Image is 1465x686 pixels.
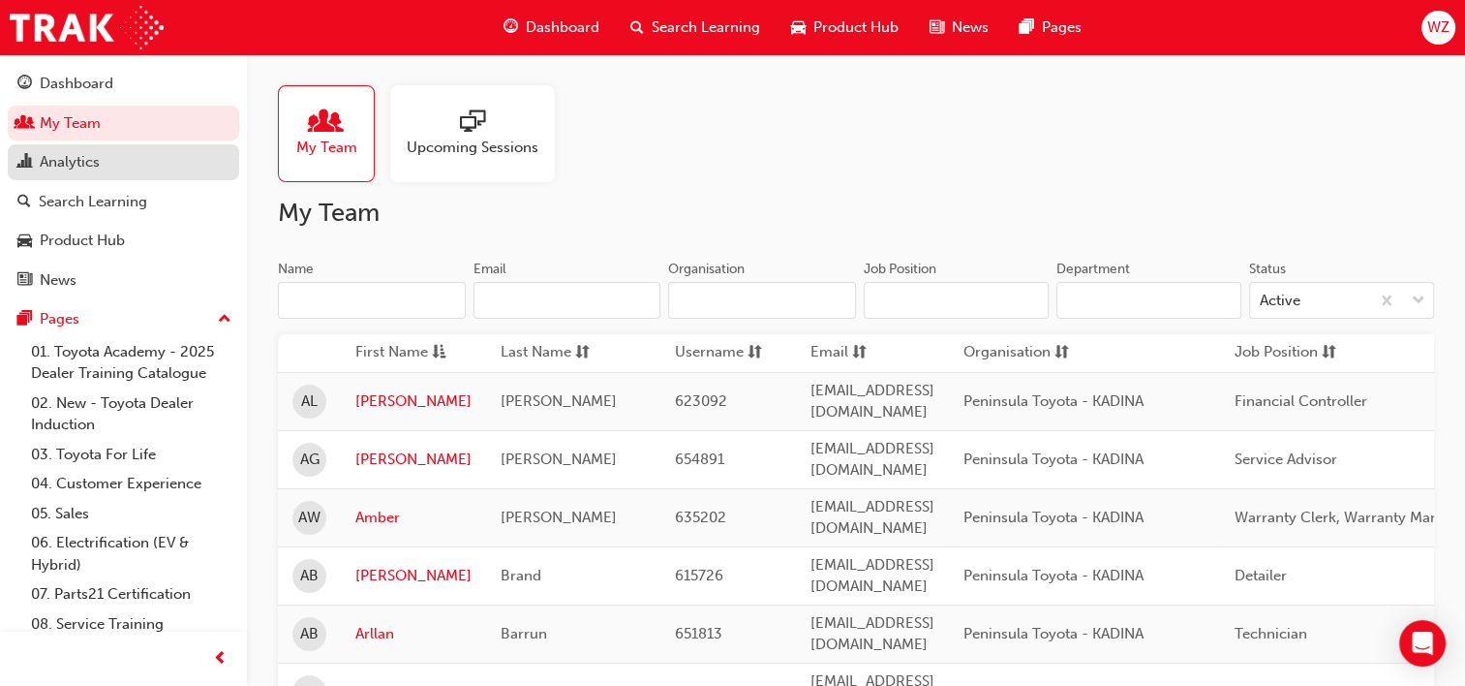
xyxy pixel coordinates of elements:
[23,609,239,639] a: 08. Service Training
[8,106,239,141] a: My Team
[810,341,848,365] span: Email
[355,390,472,413] a: [PERSON_NAME]
[810,382,934,421] span: [EMAIL_ADDRESS][DOMAIN_NAME]
[501,392,617,410] span: [PERSON_NAME]
[675,567,723,584] span: 615726
[1260,290,1300,312] div: Active
[473,260,506,279] div: Email
[300,623,319,645] span: AB
[460,109,485,137] span: sessionType_ONLINE_URL-icon
[952,16,989,39] span: News
[963,509,1144,526] span: Peninsula Toyota - KADINA
[1004,8,1097,47] a: pages-iconPages
[355,341,462,365] button: First Nameasc-icon
[17,311,32,328] span: pages-icon
[930,16,944,40] span: news-icon
[526,16,599,39] span: Dashboard
[791,16,806,40] span: car-icon
[23,469,239,499] a: 04. Customer Experience
[23,579,239,609] a: 07. Parts21 Certification
[1322,341,1336,365] span: sorting-icon
[501,341,571,365] span: Last Name
[501,341,607,365] button: Last Namesorting-icon
[278,198,1434,229] h2: My Team
[40,269,76,292] div: News
[810,341,917,365] button: Emailsorting-icon
[10,6,164,49] a: Trak
[8,184,239,220] a: Search Learning
[1421,11,1455,45] button: WZ
[630,16,644,40] span: search-icon
[8,62,239,301] button: DashboardMy TeamAnalyticsSearch LearningProduct HubNews
[675,509,726,526] span: 635202
[8,301,239,337] button: Pages
[748,341,762,365] span: sorting-icon
[963,625,1144,642] span: Peninsula Toyota - KADINA
[1249,260,1286,279] div: Status
[40,73,113,95] div: Dashboard
[501,625,547,642] span: Barrun
[40,308,79,330] div: Pages
[1020,16,1034,40] span: pages-icon
[355,507,472,529] a: Amber
[1399,620,1446,667] div: Open Intercom Messenger
[1412,289,1425,314] span: down-icon
[1235,625,1307,642] span: Technician
[355,565,472,587] a: [PERSON_NAME]
[301,390,318,413] span: AL
[23,499,239,529] a: 05. Sales
[8,263,239,298] a: News
[914,8,1004,47] a: news-iconNews
[213,647,228,671] span: prev-icon
[23,337,239,389] a: 01. Toyota Academy - 2025 Dealer Training Catalogue
[40,230,125,252] div: Product Hub
[17,154,32,171] span: chart-icon
[300,565,319,587] span: AB
[278,260,314,279] div: Name
[407,137,538,159] span: Upcoming Sessions
[8,66,239,102] a: Dashboard
[963,392,1144,410] span: Peninsula Toyota - KADINA
[675,625,722,642] span: 651813
[864,260,936,279] div: Job Position
[40,151,100,173] div: Analytics
[8,144,239,180] a: Analytics
[390,85,570,182] a: Upcoming Sessions
[355,449,472,471] a: [PERSON_NAME]
[963,341,1070,365] button: Organisationsorting-icon
[810,556,934,596] span: [EMAIL_ADDRESS][DOMAIN_NAME]
[852,341,867,365] span: sorting-icon
[501,509,617,526] span: [PERSON_NAME]
[776,8,914,47] a: car-iconProduct Hub
[39,191,147,213] div: Search Learning
[963,341,1051,365] span: Organisation
[296,137,357,159] span: My Team
[1054,341,1069,365] span: sorting-icon
[298,507,320,529] span: AW
[1235,451,1337,468] span: Service Advisor
[23,389,239,440] a: 02. New - Toyota Dealer Induction
[810,614,934,654] span: [EMAIL_ADDRESS][DOMAIN_NAME]
[501,567,541,584] span: Brand
[1235,392,1367,410] span: Financial Controller
[355,341,428,365] span: First Name
[278,85,390,182] a: My Team
[23,528,239,579] a: 06. Electrification (EV & Hybrid)
[17,76,32,93] span: guage-icon
[17,194,31,211] span: search-icon
[17,233,32,250] span: car-icon
[668,282,856,319] input: Organisation
[278,282,466,319] input: Name
[218,307,231,332] span: up-icon
[615,8,776,47] a: search-iconSearch Learning
[652,16,760,39] span: Search Learning
[17,115,32,133] span: people-icon
[864,282,1049,319] input: Job Position
[23,440,239,470] a: 03. Toyota For Life
[488,8,615,47] a: guage-iconDashboard
[300,449,320,471] span: AG
[473,282,661,319] input: Email
[1235,341,1318,365] span: Job Position
[668,260,745,279] div: Organisation
[1235,341,1341,365] button: Job Positionsorting-icon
